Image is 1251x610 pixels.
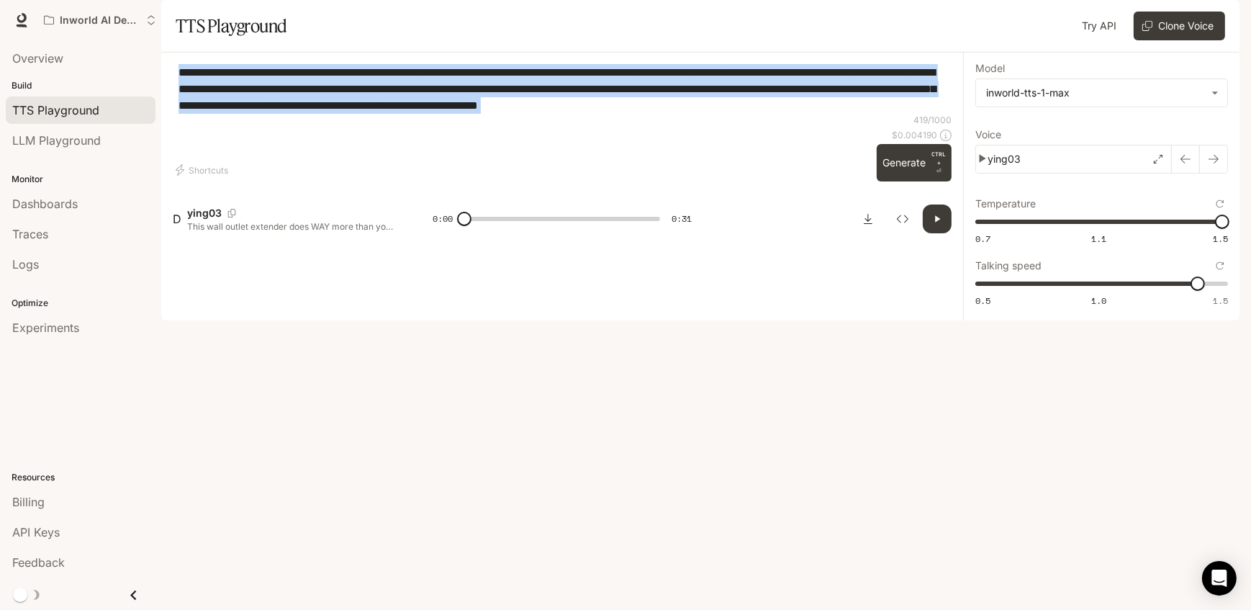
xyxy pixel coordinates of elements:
div: Open Intercom Messenger [1202,561,1237,596]
a: Try API [1076,12,1122,40]
p: ying03 [988,152,1021,166]
span: 0.7 [975,233,990,245]
button: Reset to default [1212,196,1228,212]
div: inworld-tts-1-max [976,79,1227,107]
span: 1.0 [1091,295,1106,307]
button: GenerateCTRL +⏎ [877,144,952,181]
button: Copy Voice ID [222,209,242,217]
p: CTRL + [931,150,946,167]
p: Inworld AI Demos [60,14,140,27]
span: 0.5 [975,295,990,307]
span: 1.1 [1091,233,1106,245]
span: 1.5 [1213,233,1228,245]
p: Voice [975,130,1001,140]
p: Model [975,63,1005,73]
p: ⏎ [931,150,946,176]
button: Clone Voice [1134,12,1225,40]
button: Download audio [854,205,882,233]
p: Temperature [975,199,1036,209]
p: 419 / 1000 [913,114,952,126]
p: $ 0.004190 [892,129,937,141]
button: Open workspace menu [37,6,163,35]
button: Reset to default [1212,258,1228,274]
button: Inspect [888,205,917,233]
h1: TTS Playground [176,12,287,40]
span: 1.5 [1213,295,1228,307]
button: Shortcuts [173,158,234,181]
div: inworld-tts-1-max [986,86,1204,100]
p: Talking speed [975,261,1042,271]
